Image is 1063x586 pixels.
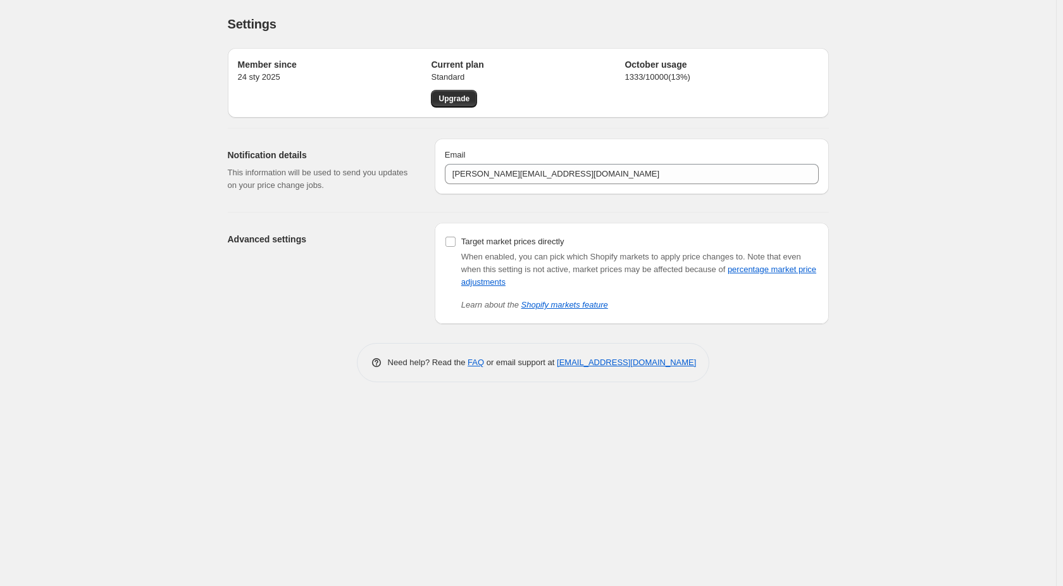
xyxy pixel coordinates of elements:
i: Learn about the [461,300,608,309]
p: 1333 / 10000 ( 13 %) [625,71,818,84]
span: Note that even when this setting is not active, market prices may be affected because of [461,252,816,287]
p: 24 sty 2025 [238,71,432,84]
span: or email support at [484,358,557,367]
h2: Current plan [431,58,625,71]
span: Email [445,150,466,159]
span: Target market prices directly [461,237,564,246]
h2: Advanced settings [228,233,414,246]
p: This information will be used to send you updates on your price change jobs. [228,166,414,192]
h2: October usage [625,58,818,71]
a: [EMAIL_ADDRESS][DOMAIN_NAME] [557,358,696,367]
span: Need help? Read the [388,358,468,367]
h2: Member since [238,58,432,71]
h2: Notification details [228,149,414,161]
p: Standard [431,71,625,84]
a: Shopify markets feature [521,300,608,309]
span: Settings [228,17,277,31]
a: Upgrade [431,90,477,108]
a: FAQ [468,358,484,367]
span: Upgrade [438,94,469,104]
span: When enabled, you can pick which Shopify markets to apply price changes to. [461,252,745,261]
